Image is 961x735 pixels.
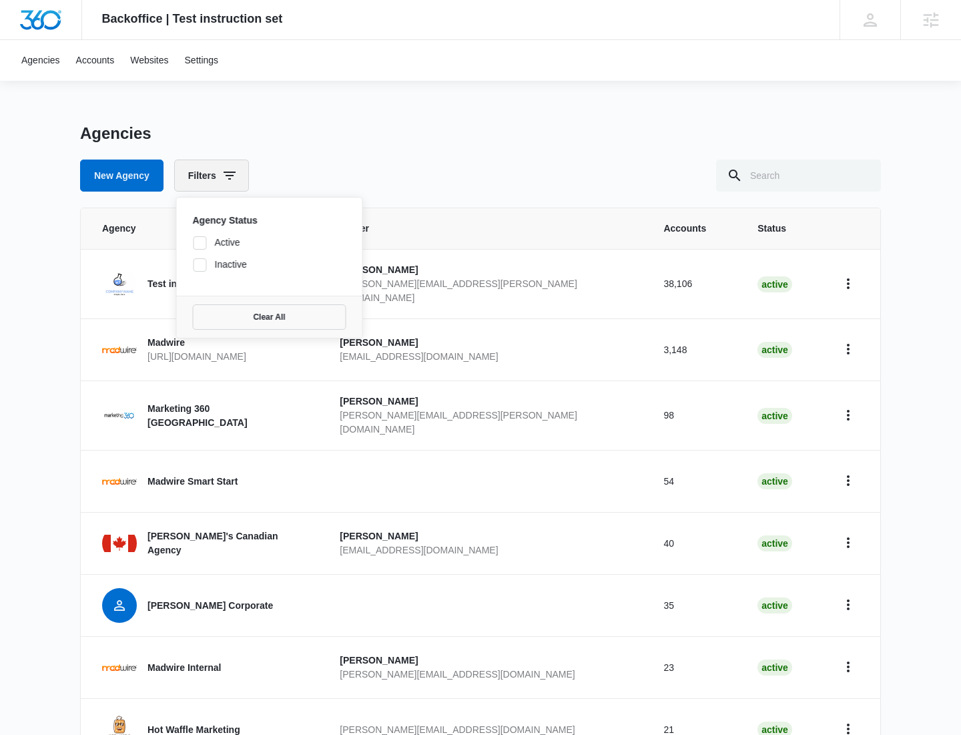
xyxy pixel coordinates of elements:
[102,267,308,302] a: Test instruction set
[757,342,792,358] div: active
[80,124,151,144] h1: Agencies
[147,336,246,350] p: Madwire
[838,656,859,678] button: Home
[147,402,308,430] p: Marketing 360 [GEOGRAPHIC_DATA]
[340,409,631,437] p: [PERSON_NAME][EMAIL_ADDRESS][PERSON_NAME][DOMAIN_NAME]
[757,660,792,676] div: active
[147,661,221,675] p: Madwire Internal
[102,588,308,623] a: [PERSON_NAME] Corporate
[122,40,176,81] a: Websites
[340,395,631,409] p: [PERSON_NAME]
[647,318,741,381] td: 3,148
[102,464,308,499] a: Madwire Smart Start
[757,222,786,236] span: Status
[340,654,631,668] p: [PERSON_NAME]
[147,350,246,364] p: [URL][DOMAIN_NAME]
[757,276,792,292] div: active
[102,526,308,561] a: [PERSON_NAME]'s Canadian Agency
[757,408,792,424] div: active
[174,160,249,192] button: Filters
[838,273,859,294] button: Home
[193,236,346,250] label: Active
[193,258,346,272] label: Inactive
[147,475,238,489] p: Madwire Smart Start
[193,304,346,330] button: Clear All
[340,336,631,350] p: [PERSON_NAME]
[102,650,308,685] a: Madwire Internal
[102,222,288,236] span: Agency
[340,222,631,236] span: Owner
[647,636,741,698] td: 23
[757,473,792,489] div: active
[193,214,346,228] p: Agency Status
[147,599,273,613] p: [PERSON_NAME] Corporate
[838,594,859,616] button: Home
[647,381,741,450] td: 98
[757,535,792,551] div: active
[838,405,859,426] button: Home
[147,529,308,557] p: [PERSON_NAME]'s Canadian Agency
[13,40,68,81] a: Agencies
[340,529,631,543] p: [PERSON_NAME]
[663,222,706,236] span: Accounts
[147,277,233,291] p: Test instruction set
[647,249,741,318] td: 38,106
[340,277,631,305] p: [PERSON_NAME][EMAIL_ADDRESS][PERSON_NAME][DOMAIN_NAME]
[340,543,631,557] p: [EMAIL_ADDRESS][DOMAIN_NAME]
[838,338,859,360] button: Home
[838,470,859,491] button: Home
[716,160,881,192] input: Search
[340,668,631,682] p: [PERSON_NAME][EMAIL_ADDRESS][DOMAIN_NAME]
[340,263,631,277] p: [PERSON_NAME]
[838,532,859,553] button: Home
[647,450,741,512] td: 54
[757,597,792,614] div: active
[102,332,308,367] a: Madwire[URL][DOMAIN_NAME]
[177,40,227,81] a: Settings
[68,40,123,81] a: Accounts
[647,512,741,574] td: 40
[340,350,631,364] p: [EMAIL_ADDRESS][DOMAIN_NAME]
[102,12,283,26] span: Backoffice | Test instruction set
[102,399,308,433] a: Marketing 360 [GEOGRAPHIC_DATA]
[80,160,164,192] a: New Agency
[647,574,741,636] td: 35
